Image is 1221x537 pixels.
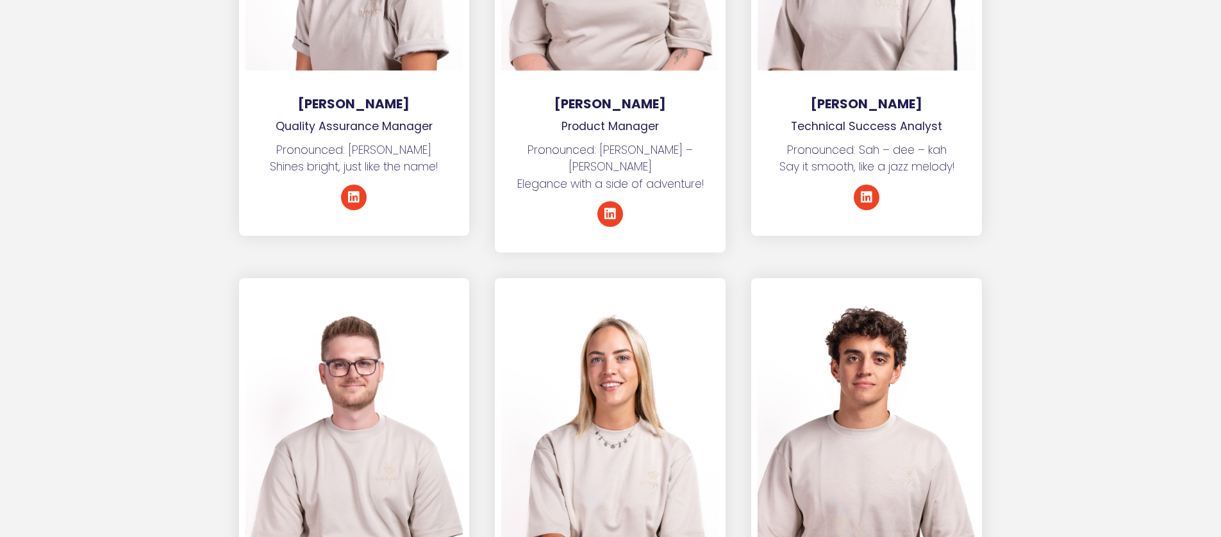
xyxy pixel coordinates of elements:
[751,142,982,176] p: Pronounced: Sah – dee – kah Say it smooth, like a jazz melody!
[751,96,982,112] h3: [PERSON_NAME]
[751,118,982,135] p: Technical Success Analyst
[495,96,726,112] h3: [PERSON_NAME]
[239,96,470,112] h3: [PERSON_NAME]
[239,142,470,176] p: Pronounced: [PERSON_NAME] Shines bright, just like the name!
[495,118,726,135] p: Product Manager
[495,142,726,192] p: Pronounced: [PERSON_NAME] – [PERSON_NAME] Elegance with a side of adventure!
[239,118,470,135] p: Quality Assurance Manager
